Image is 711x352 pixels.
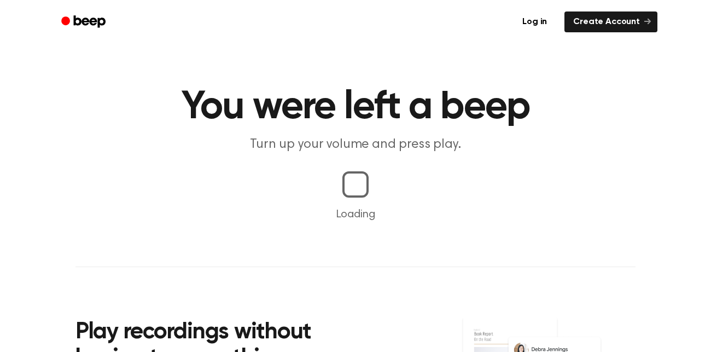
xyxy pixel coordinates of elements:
[13,206,698,223] p: Loading
[145,136,566,154] p: Turn up your volume and press play.
[75,88,636,127] h1: You were left a beep
[511,9,558,34] a: Log in
[564,11,657,32] a: Create Account
[54,11,115,33] a: Beep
